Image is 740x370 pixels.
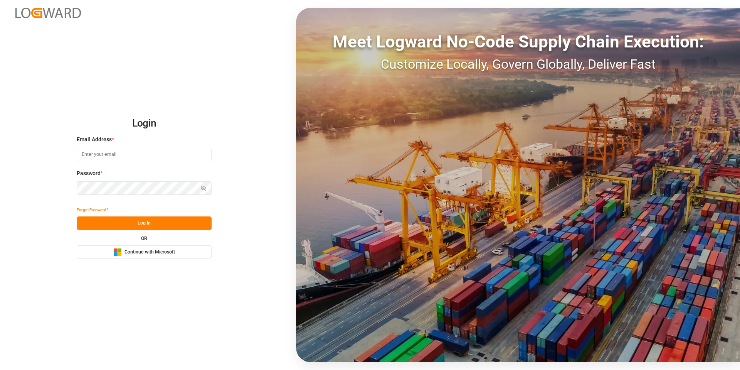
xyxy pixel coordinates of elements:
[77,245,212,259] button: Continue with Microsoft
[77,169,101,177] span: Password
[141,236,147,241] small: OR
[77,148,212,161] input: Enter your email
[77,216,212,230] button: Log In
[15,8,81,18] img: Logward_new_orange.png
[77,135,112,144] span: Email Address
[296,29,740,54] div: Meet Logward No-Code Supply Chain Execution:
[296,54,740,74] div: Customize Locally, Govern Globally, Deliver Fast
[124,249,175,256] span: Continue with Microsoft
[77,203,108,216] button: Forgot Password?
[77,111,212,136] h2: Login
